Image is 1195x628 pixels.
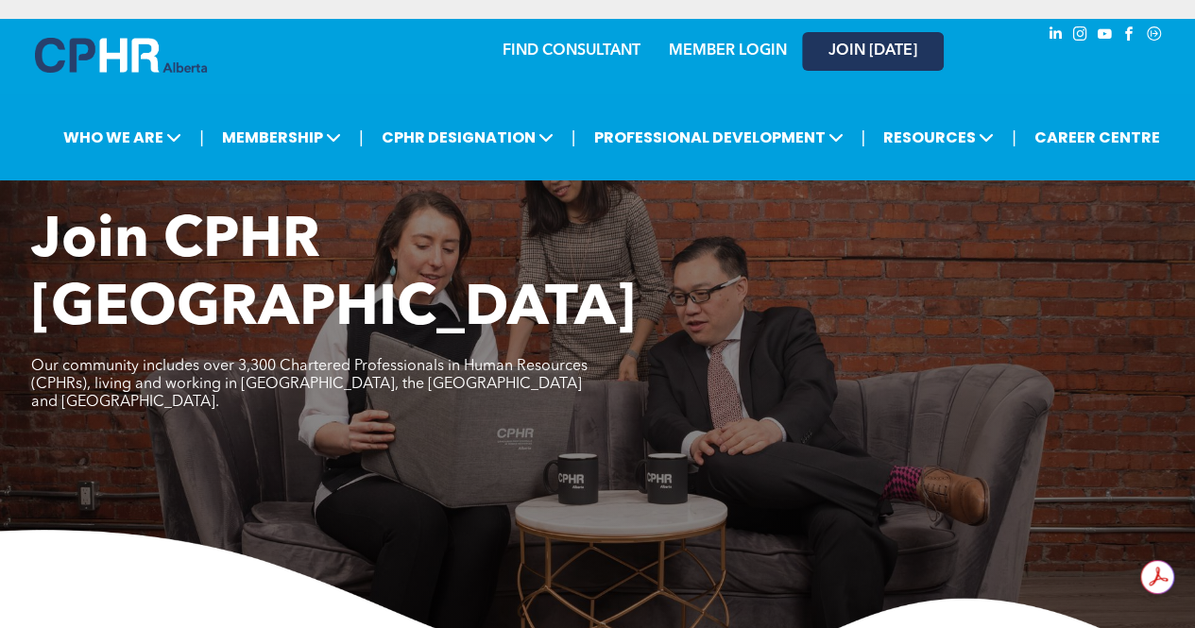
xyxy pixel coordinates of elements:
li: | [861,118,865,157]
a: CAREER CENTRE [1029,120,1166,155]
span: JOIN [DATE] [828,42,917,60]
span: CPHR DESIGNATION [376,120,559,155]
span: MEMBERSHIP [216,120,347,155]
span: WHO WE ARE [58,120,187,155]
a: JOIN [DATE] [802,32,944,71]
span: Join CPHR [GEOGRAPHIC_DATA] [31,213,636,338]
li: | [199,118,204,157]
span: Our community includes over 3,300 Chartered Professionals in Human Resources (CPHRs), living and ... [31,359,588,410]
span: PROFESSIONAL DEVELOPMENT [588,120,848,155]
a: instagram [1070,24,1091,49]
li: | [572,118,576,157]
a: FIND CONSULTANT [503,43,640,59]
a: linkedin [1046,24,1067,49]
span: RESOURCES [878,120,999,155]
li: | [359,118,364,157]
a: Social network [1144,24,1165,49]
a: facebook [1119,24,1140,49]
a: youtube [1095,24,1116,49]
img: A blue and white logo for cp alberta [35,38,207,73]
li: | [1012,118,1016,157]
a: MEMBER LOGIN [669,43,787,59]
